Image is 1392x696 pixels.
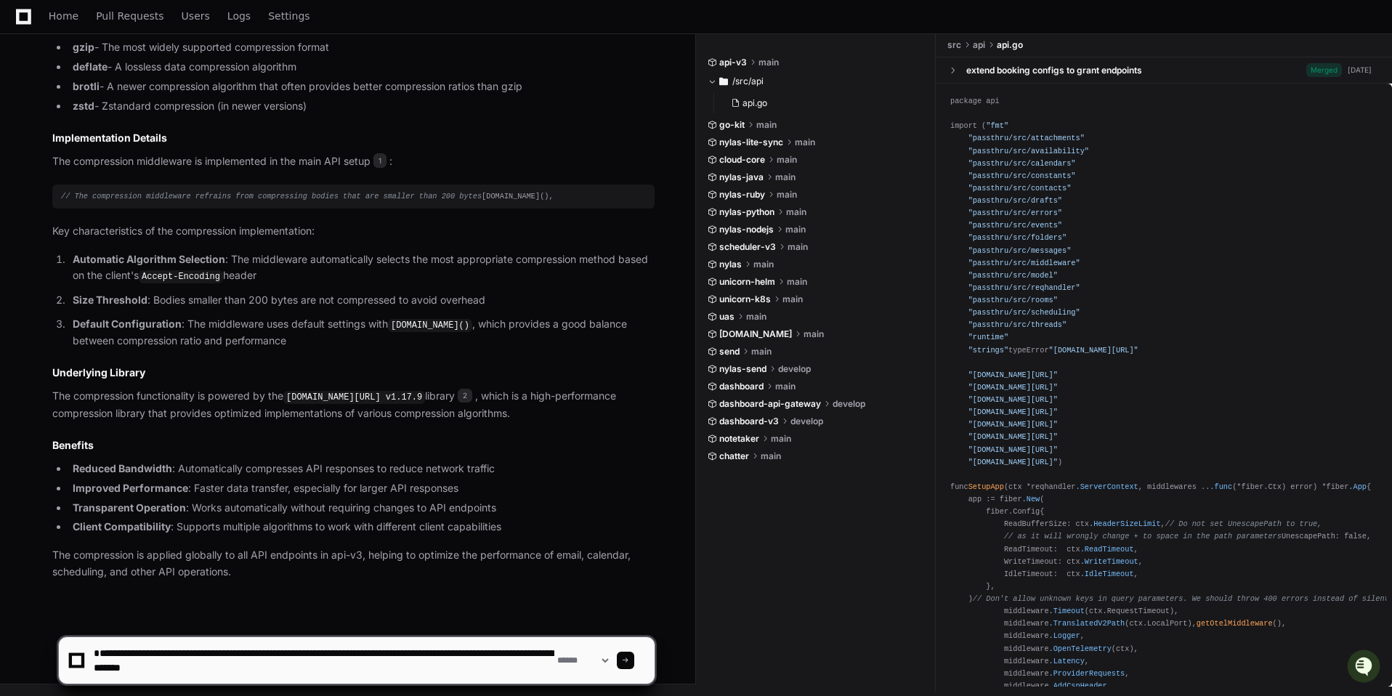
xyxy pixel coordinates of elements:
[68,519,655,535] li: : Supports multiple algorithms to work with different client capabilities
[52,547,655,580] p: The compression is applied globally to all API endpoints in api-v3, helping to optimize the perfo...
[52,388,655,421] p: The compression functionality is powered by the library , which is a high-performance compression...
[742,97,767,109] span: api.go
[968,270,1058,279] span: "passthru/src/model"
[1346,648,1385,687] iframe: Open customer support
[68,39,655,56] li: - The most widely supported compression format
[1049,607,1085,615] span: .Timeout
[73,100,94,112] strong: zstd
[968,184,1072,193] span: "passthru/src/contacts"
[997,39,1023,51] span: api.go
[719,328,792,340] span: [DOMAIN_NAME]
[247,113,264,130] button: Start new chat
[1210,482,1232,491] span: .func
[1089,519,1161,528] span: .HeaderSizeLimit
[49,108,238,123] div: Start new chat
[719,450,749,462] span: chatter
[73,294,147,306] strong: Size Threshold
[732,76,764,87] span: /src/api
[1165,519,1322,528] span: // Do not set UnescapePath to true,
[1080,544,1134,553] span: .ReadTimeout
[1348,482,1367,491] span: .App
[68,78,655,95] li: - A newer compression algorithm that often provides better compression ratios than gzip
[771,433,791,445] span: main
[986,121,1008,130] span: "fmt"
[758,57,779,68] span: main
[73,80,100,92] strong: brotli
[1076,482,1138,491] span: .ServerContext
[719,433,759,445] span: notetaker
[73,317,182,330] strong: Default Configuration
[968,370,1058,379] span: "[DOMAIN_NAME][URL]"
[968,482,1004,491] span: SetupApp
[782,294,803,305] span: main
[778,363,811,375] span: develop
[719,294,771,305] span: unicorn-k8s
[833,398,865,410] span: develop
[973,39,985,51] span: api
[968,383,1058,392] span: "[DOMAIN_NAME][URL]"
[139,270,223,283] code: Accept-Encoding
[52,131,655,145] h2: Implementation Details
[1080,569,1134,578] span: .IdleTimeout
[49,12,78,20] span: Home
[73,292,655,309] p: : Bodies smaller than 200 bytes are not compressed to avoid overhead
[968,171,1076,179] span: "passthru/src/constants"
[719,57,747,68] span: api-v3
[968,146,1089,155] span: "passthru/src/availability"
[719,416,779,427] span: dashboard-v3
[775,171,796,183] span: main
[49,123,184,134] div: We're available if you need us!
[73,316,655,349] p: : The middleware uses default settings with , which provides a good balance between compression r...
[708,70,925,93] button: /src/api
[968,196,1062,205] span: "passthru/src/drafts"
[102,152,176,163] a: Powered byPylon
[15,108,41,134] img: 1756235613930-3d25f9e4-fa56-45dd-b3ad-e072dfbd1548
[795,137,815,148] span: main
[968,296,1058,304] span: "passthru/src/rooms"
[968,345,1008,354] span: "strings"
[719,224,774,235] span: nylas-nodejs
[968,209,1062,217] span: "passthru/src/errors"
[73,520,171,533] strong: Client Compatibility
[719,206,774,218] span: nylas-python
[777,189,797,201] span: main
[775,381,796,392] span: main
[15,58,264,81] div: Welcome
[788,241,808,253] span: main
[1049,345,1138,354] span: "[DOMAIN_NAME][URL]"
[968,308,1080,317] span: "passthru/src/scheduling"
[73,41,94,53] strong: gzip
[968,432,1058,441] span: "[DOMAIN_NAME][URL]"
[968,134,1085,142] span: "passthru/src/attachments"
[73,253,225,265] strong: Automatic Algorithm Selection
[268,12,309,20] span: Settings
[968,258,1080,267] span: "passthru/src/middleware"
[1004,532,1282,541] span: // as it will wrongly change + to space in the path parameters
[968,233,1067,242] span: "passthru/src/folders"
[61,192,482,201] span: // The compression middleware refrains from compressing bodies that are smaller than 200 bytes
[283,391,425,404] code: [DOMAIN_NAME][URL] v1.17.9
[719,311,735,323] span: uas
[968,320,1067,329] span: "passthru/src/threads"
[719,398,821,410] span: dashboard-api-gateway
[790,416,823,427] span: develop
[968,283,1080,292] span: "passthru/src/reqhandler"
[73,462,172,474] strong: Reduced Bandwidth
[227,12,251,20] span: Logs
[719,381,764,392] span: dashboard
[968,221,1062,230] span: "passthru/src/events"
[1080,557,1138,565] span: .WriteTimeout
[719,276,775,288] span: unicorn-helm
[746,311,766,323] span: main
[719,73,728,90] svg: Directory
[52,365,655,380] h2: Underlying Library
[968,395,1058,404] span: "[DOMAIN_NAME][URL]"
[966,64,1142,76] div: extend booking configs to grant endpoints
[73,501,186,514] strong: Transparent Operation
[719,189,765,201] span: nylas-ruby
[73,60,108,73] strong: deflate
[68,98,655,115] li: - Zstandard compression (in newer versions)
[61,190,646,203] div: [DOMAIN_NAME](),
[719,346,740,357] span: send
[68,500,655,517] li: : Works automatically without requiring changes to API endpoints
